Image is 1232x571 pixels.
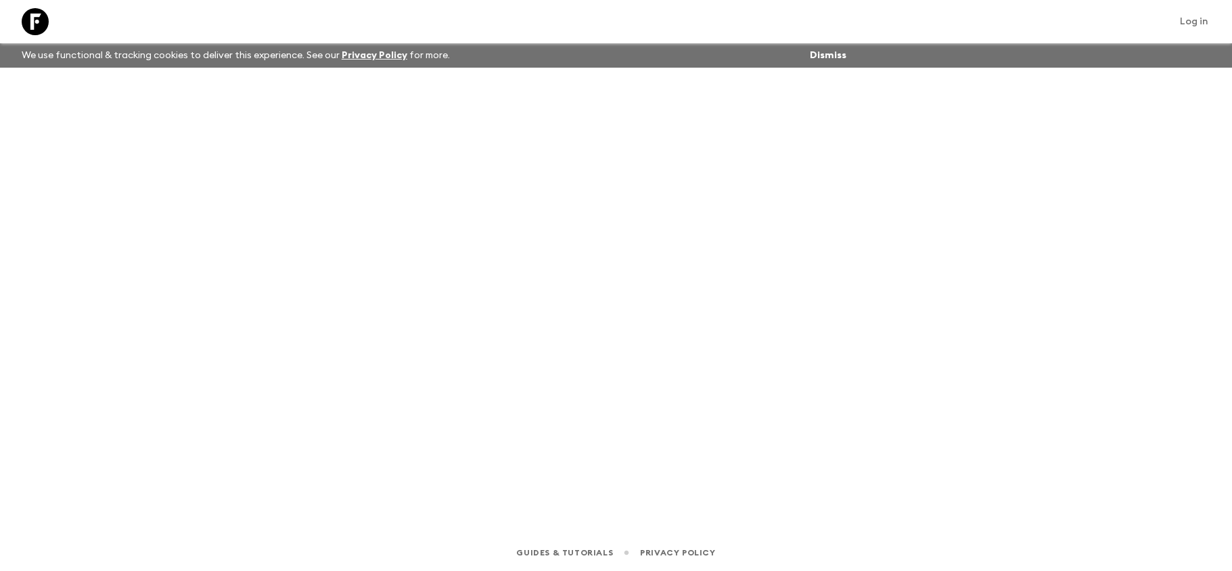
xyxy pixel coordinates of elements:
a: Privacy Policy [342,51,407,60]
button: Dismiss [806,46,850,65]
a: Privacy Policy [640,545,715,560]
a: Log in [1172,12,1216,31]
p: We use functional & tracking cookies to deliver this experience. See our for more. [16,43,455,68]
a: Guides & Tutorials [516,545,613,560]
